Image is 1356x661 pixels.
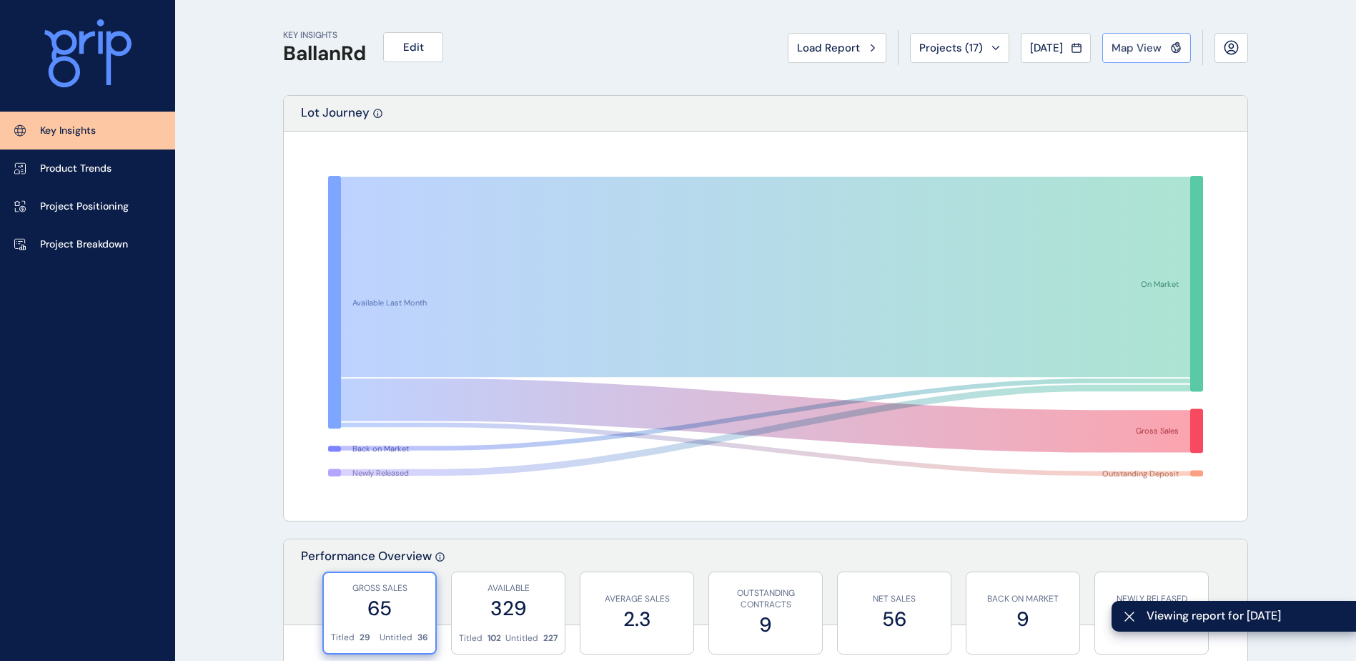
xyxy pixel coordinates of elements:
[788,33,886,63] button: Load Report
[588,593,686,605] p: AVERAGE SALES
[459,632,482,645] p: Titled
[331,632,355,644] p: Titled
[845,605,944,633] label: 56
[1102,605,1201,633] label: 12
[797,41,860,55] span: Load Report
[716,611,815,639] label: 9
[283,41,366,66] h1: BallanRd
[301,548,432,625] p: Performance Overview
[417,632,428,644] p: 36
[1147,608,1345,624] span: Viewing report for [DATE]
[1021,33,1091,63] button: [DATE]
[1112,41,1162,55] span: Map View
[488,632,501,645] p: 102
[588,605,686,633] label: 2.3
[716,587,815,612] p: OUTSTANDING CONTRACTS
[360,632,370,644] p: 29
[40,124,96,138] p: Key Insights
[1030,41,1063,55] span: [DATE]
[40,200,129,214] p: Project Positioning
[459,582,558,594] p: AVAILABLE
[40,162,112,176] p: Product Trends
[974,593,1072,605] p: BACK ON MARKET
[1102,33,1191,63] button: Map View
[505,632,538,645] p: Untitled
[331,594,428,622] label: 65
[1102,593,1201,605] p: NEWLY RELEASED
[283,29,366,41] p: KEY INSIGHTS
[974,605,1072,633] label: 9
[383,32,443,62] button: Edit
[403,40,424,54] span: Edit
[380,632,412,644] p: Untitled
[40,238,128,252] p: Project Breakdown
[459,594,558,622] label: 329
[845,593,944,605] p: NET SALES
[543,632,558,645] p: 227
[331,582,428,594] p: GROSS SALES
[910,33,1009,63] button: Projects (17)
[301,104,370,131] p: Lot Journey
[919,41,983,55] span: Projects ( 17 )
